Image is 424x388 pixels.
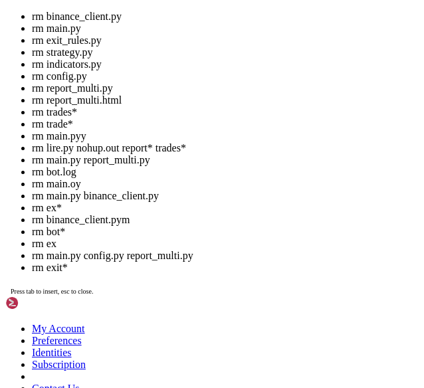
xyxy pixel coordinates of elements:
li: rm main.pyy [32,130,419,142]
li: rm trades* [32,106,419,118]
x-row: ientclient.py [5,276,251,288]
x-row: root 473 0.0 0.0 35352 18988 ? Ss [DATE] 0:00 /usr/bin/ 3 /usr/bin/networkd-dispatcher --run- [5,186,251,197]
li: rm lire.py nohup.out report* trades* [32,142,419,154]
li: rm config.py [32,70,419,82]
x-row: root 469256 0.0 0.0 9080 2232 pts/0 S+ 17:56 0:00 grep --color=auto [5,220,251,231]
li: rm exit* [32,262,419,274]
x-row: Welcome! [5,107,251,118]
li: rm bot* [32,226,419,238]
x-row: Last login: [DATE] from [TECHNICAL_ID] [5,163,251,175]
x-row: Run 'do-release-upgrade' to upgrade to it. [5,17,251,28]
x-row: root 392517 0.0 0.0 326128 19824 ? S [DATE] 1:04 3 -m http.server 8080 [5,209,251,220]
li: rm strategy.py [32,47,419,58]
x-row: startup-triggers [5,197,251,209]
li: rm trade* [32,118,419,130]
a: Identities [32,347,72,358]
li: rm ex [32,238,419,250]
li: rm binance_client.pym [32,214,419,226]
x-row: root@vmi2692843:~/version1# rm [5,288,251,299]
li: rm bot.log [32,166,419,178]
li: rm ex* [32,202,419,214]
li: rm main.py config.py report_multi.py [32,250,419,262]
li: rm binance_client.py [32,11,419,23]
x-row: This server is hosted by Contabo. If you have any questions or need help, [5,130,251,141]
x-row: | |__| (_) | .` | | |/ _ \| _ \ (_) | [5,73,251,84]
li: rm main.py [32,23,419,35]
x-row: _____ [5,39,251,50]
x-row: nt.py [5,254,251,265]
x-row: root@vmi2692843:~# ps aux | grep python [5,175,251,186]
a: Preferences [32,335,82,346]
li: rm main.py report_multi.py [32,154,419,166]
x-row: New release '24.04.3 LTS' available. [5,5,251,17]
li: rm report_multi.py [32,82,419,94]
li: rm report_multi.html [32,94,419,106]
li: rm exit_rules.py [32,35,419,47]
x-row: | | / _ \| \| |_ _/ \ | _ )/ _ \ [5,62,251,73]
img: Shellngn [5,296,82,310]
x-row: \____\___/|_|\_| |_/_/ \_|___/\___/ [5,84,251,96]
x-row: root@vmi2692843:~/version1# rm binance_clie [5,242,251,254]
a: My Account [32,323,85,334]
x-row: please don't hesitate to contact us at [EMAIL_ADDRESS][DOMAIN_NAME]. [5,141,251,152]
div: (30, 25) [173,288,179,299]
li: rm main.py binance_client.py [32,190,419,202]
a: Subscription [32,359,86,370]
x-row: / ___/___ _ _ _____ _ ___ ___ [5,50,251,62]
li: rm main.oy [32,178,419,190]
x-row: root@vmi2692843:~/version1# nano binance_cl [5,265,251,276]
li: rm indicators.py [32,58,419,70]
x-row: root@vmi2692843:~# cd version1 [5,231,251,242]
span: Press tab to insert, esc to close. [11,288,93,295]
